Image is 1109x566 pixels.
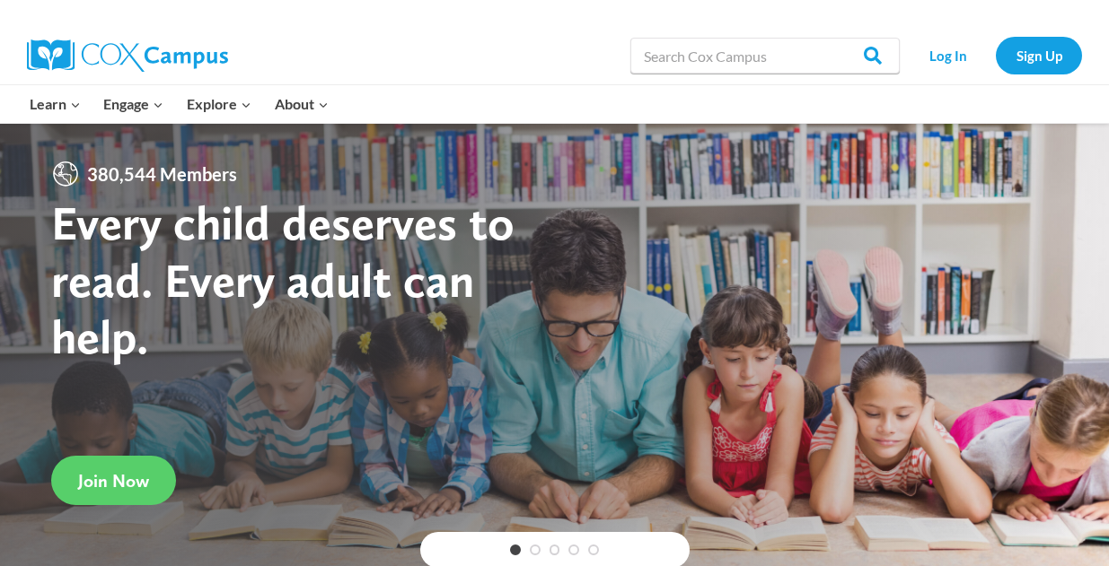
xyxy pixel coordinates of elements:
span: About [275,92,329,116]
strong: Every child deserves to read. Every adult can help. [51,194,515,365]
a: Join Now [51,456,176,505]
a: 2 [530,544,541,555]
span: Join Now [78,470,149,492]
a: Sign Up [996,37,1082,74]
nav: Primary Navigation [18,85,339,123]
a: 5 [588,544,599,555]
span: Explore [187,92,251,116]
a: Log In [909,37,987,74]
a: 4 [568,544,579,555]
span: Engage [103,92,163,116]
a: 1 [510,544,521,555]
a: 3 [550,544,560,555]
span: Learn [30,92,81,116]
span: 380,544 Members [80,160,244,188]
nav: Secondary Navigation [909,37,1082,74]
input: Search Cox Campus [630,38,900,74]
img: Cox Campus [27,39,228,72]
